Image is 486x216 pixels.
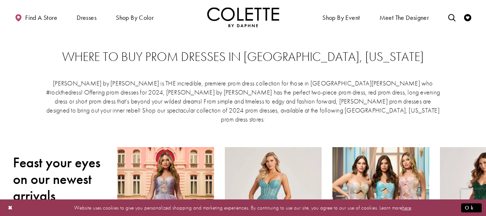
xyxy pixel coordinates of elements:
span: Shop by color [116,14,154,21]
a: here [402,204,411,211]
button: Submit Dialog [461,203,482,212]
h2: Where to buy prom dresses in [GEOGRAPHIC_DATA], [US_STATE] [27,50,459,64]
p: [PERSON_NAME] by [PERSON_NAME] is THE incredible, premiere prom dress collection for those in [GE... [45,79,442,124]
img: Colette by Daphne [207,7,279,27]
h2: Feast your eyes on our newest arrivals [13,154,106,204]
a: Find a store [13,7,59,27]
span: Shop by color [114,7,155,27]
a: Visit Home Page [207,7,279,27]
p: Website uses cookies to give you personalized shopping and marketing experiences. By continuing t... [52,203,434,212]
span: Meet the designer [380,14,429,21]
span: Dresses [75,7,98,27]
a: Toggle search [446,7,457,27]
span: Shop By Event [322,14,360,21]
a: Meet the designer [378,7,431,27]
span: Find a store [25,14,57,21]
a: Check Wishlist [462,7,473,27]
span: Shop By Event [321,7,362,27]
button: Close Dialog [4,201,17,214]
span: Dresses [77,14,96,21]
